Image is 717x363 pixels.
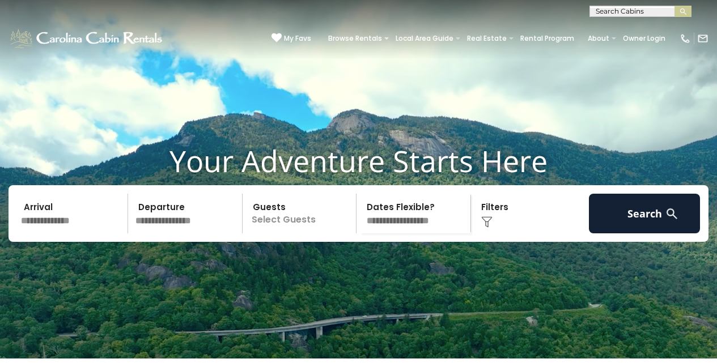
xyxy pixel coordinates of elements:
[589,194,700,233] button: Search
[461,31,512,46] a: Real Estate
[323,31,388,46] a: Browse Rentals
[390,31,459,46] a: Local Area Guide
[582,31,615,46] a: About
[697,33,708,44] img: mail-regular-white.png
[515,31,580,46] a: Rental Program
[271,33,311,44] a: My Favs
[617,31,671,46] a: Owner Login
[9,27,166,50] img: White-1-1-2.png
[680,33,691,44] img: phone-regular-white.png
[284,33,311,44] span: My Favs
[481,216,493,228] img: filter--v1.png
[665,207,679,221] img: search-regular-white.png
[246,194,357,233] p: Select Guests
[9,143,708,178] h1: Your Adventure Starts Here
